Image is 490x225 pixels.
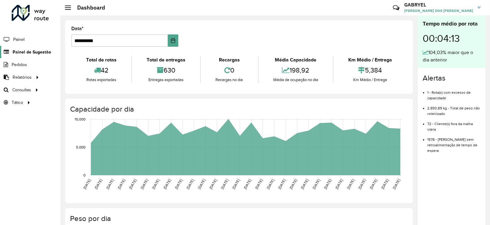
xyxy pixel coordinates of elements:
text: [DATE] [300,178,309,190]
text: [DATE] [380,178,389,190]
text: 10,000 [75,117,85,121]
span: Pedidos [12,61,27,68]
text: [DATE] [128,178,137,190]
text: [DATE] [254,178,263,190]
span: Relatórios [13,74,32,81]
text: [DATE] [208,178,217,190]
div: Média de ocupação no dia [260,77,331,83]
text: [DATE] [334,178,343,190]
button: Choose Date [168,34,178,47]
text: [DATE] [231,178,240,190]
div: Total de rotas [73,56,130,64]
span: Tático [12,99,23,106]
li: 1 - Rota(s) com excesso de capacidade [427,85,480,101]
div: Entregas exportadas [133,77,199,83]
text: [DATE] [117,178,126,190]
div: Média Capacidade [260,56,331,64]
text: [DATE] [346,178,355,190]
text: [DATE] [392,178,401,190]
li: 2.893,89 kg - Total de peso não roteirizado [427,101,480,116]
div: 198,92 [260,64,331,77]
text: [DATE] [151,178,160,190]
text: [DATE] [369,178,378,190]
div: 00:04:13 [423,28,480,49]
text: [DATE] [174,178,183,190]
div: 0 [202,64,256,77]
text: 0 [83,173,85,177]
span: [PERSON_NAME] DOS [PERSON_NAME] [404,8,473,14]
text: [DATE] [220,178,229,190]
span: Painel [13,36,25,43]
text: [DATE] [105,178,114,190]
text: [DATE] [323,178,332,190]
div: Tempo médio por rota [423,20,480,28]
a: Contato Rápido [389,1,403,14]
h4: Alertas [423,74,480,83]
div: 5,384 [335,64,405,77]
li: 72 - Cliente(s) fora da malha viária [427,116,480,132]
span: Painel de Sugestão [13,49,51,55]
text: [DATE] [277,178,286,190]
li: 1578 - [PERSON_NAME] sem retroalimentação de tempo de espera [427,132,480,153]
text: [DATE] [243,178,252,190]
text: [DATE] [82,178,91,190]
h3: GABRYEL [404,2,473,8]
div: Recargas no dia [202,77,256,83]
div: Recargas [202,56,256,64]
text: [DATE] [289,178,298,190]
div: Km Médio / Entrega [335,77,405,83]
text: [DATE] [266,178,275,190]
text: [DATE] [197,178,206,190]
text: [DATE] [358,178,366,190]
div: 104,03% maior que o dia anterior [423,49,480,64]
div: 42 [73,64,130,77]
div: Rotas exportadas [73,77,130,83]
text: [DATE] [140,178,149,190]
text: [DATE] [312,178,321,190]
h4: Peso por dia [70,214,407,223]
div: Total de entregas [133,56,199,64]
h4: Capacidade por dia [70,105,407,114]
span: Consultas [12,87,31,93]
div: Km Médio / Entrega [335,56,405,64]
text: [DATE] [94,178,103,190]
text: 5,000 [76,145,85,149]
div: 630 [133,64,199,77]
text: [DATE] [186,178,195,190]
label: Data [71,25,84,32]
text: [DATE] [163,178,172,190]
h2: Dashboard [71,4,105,11]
